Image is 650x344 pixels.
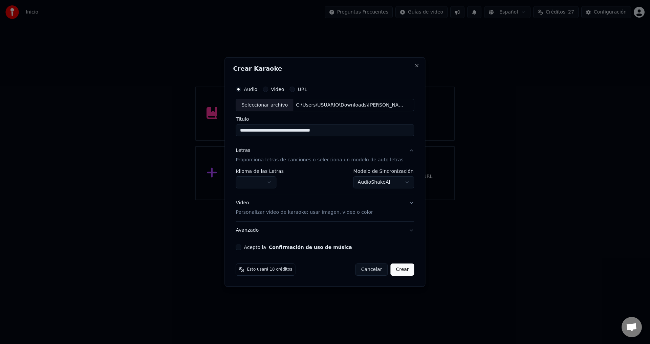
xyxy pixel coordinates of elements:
[236,194,414,222] button: VideoPersonalizar video de karaoke: usar imagen, video o color
[236,142,414,169] button: LetrasProporciona letras de canciones o selecciona un modelo de auto letras
[236,147,250,154] div: Letras
[244,87,257,92] label: Audio
[236,169,414,194] div: LetrasProporciona letras de canciones o selecciona un modelo de auto letras
[353,169,414,174] label: Modelo de Sincronización
[236,99,293,111] div: Seleccionar archivo
[233,66,417,72] h2: Crear Karaoke
[271,87,284,92] label: Video
[293,102,408,109] div: C:\Users\USUARIO\Downloads\[PERSON_NAME] Loa De Chaccrampa - Que Se Case.mp3
[236,200,373,216] div: Video
[390,263,414,276] button: Crear
[236,222,414,239] button: Avanzado
[236,209,373,216] p: Personalizar video de karaoke: usar imagen, video o color
[298,87,307,92] label: URL
[247,267,292,272] span: Esto usará 18 créditos
[244,245,352,250] label: Acepto la
[236,169,284,174] label: Idioma de las Letras
[355,263,388,276] button: Cancelar
[236,117,414,122] label: Título
[236,157,403,164] p: Proporciona letras de canciones o selecciona un modelo de auto letras
[269,245,352,250] button: Acepto la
